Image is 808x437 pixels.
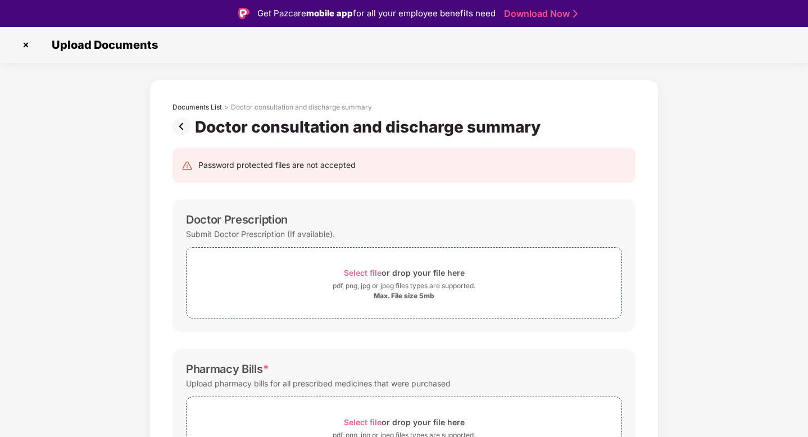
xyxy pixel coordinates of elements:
[181,160,193,171] img: svg+xml;base64,PHN2ZyB4bWxucz0iaHR0cDovL3d3dy53My5vcmcvMjAwMC9zdmciIHdpZHRoPSIyNCIgaGVpZ2h0PSIyNC...
[306,8,353,19] strong: mobile app
[186,213,288,226] div: Doctor Prescription
[198,159,356,171] div: Password protected files are not accepted
[344,417,382,427] span: Select file
[573,8,578,20] img: Stroke
[231,103,372,112] div: Doctor consultation and discharge summary
[224,103,229,112] div: >
[374,292,434,301] div: Max. File size 5mb
[173,103,222,112] div: Documents List
[195,117,545,136] div: Doctor consultation and discharge summary
[257,7,496,20] div: Get Pazcare for all your employee benefits need
[187,256,621,309] span: Select fileor drop your file herepdf, png, jpg or jpeg files types are supported.Max. File size 5mb
[186,226,335,242] div: Submit Doctor Prescription (If available).
[344,265,465,280] div: or drop your file here
[186,376,451,391] div: Upload pharmacy bills for all prescribed medicines that were purchased
[186,362,269,376] div: Pharmacy Bills
[173,117,195,135] img: svg+xml;base64,PHN2ZyBpZD0iUHJldi0zMngzMiIgeG1sbnM9Imh0dHA6Ly93d3cudzMub3JnLzIwMDAvc3ZnIiB3aWR0aD...
[40,38,164,52] span: Upload Documents
[238,8,249,19] img: Logo
[344,415,465,430] div: or drop your file here
[333,280,475,292] div: pdf, png, jpg or jpeg files types are supported.
[344,268,382,277] span: Select file
[17,36,35,54] img: svg+xml;base64,PHN2ZyBpZD0iQ3Jvc3MtMzJ4MzIiIHhtbG5zPSJodHRwOi8vd3d3LnczLm9yZy8yMDAwL3N2ZyIgd2lkdG...
[504,8,574,20] a: Download Now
